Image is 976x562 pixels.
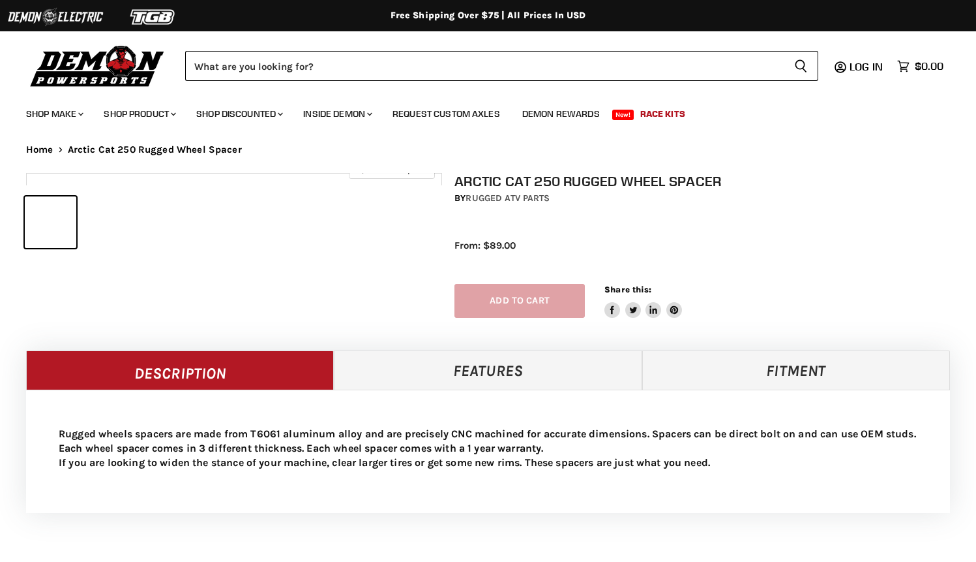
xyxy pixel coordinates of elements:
[7,5,104,29] img: Demon Electric Logo 2
[466,193,550,204] a: Rugged ATV Parts
[630,101,695,127] a: Race Kits
[104,5,202,29] img: TGB Logo 2
[25,196,76,248] button: Arctic Cat 250 Rugged Wheel Spacer thumbnail
[26,144,53,155] a: Home
[784,51,818,81] button: Search
[185,51,784,81] input: Search
[355,164,428,174] span: Click to expand
[59,427,917,470] p: Rugged wheels spacers are made from T6061 aluminum alloy and are precisely CNC machined for accur...
[186,101,291,127] a: Shop Discounted
[185,51,818,81] form: Product
[68,144,242,155] span: Arctic Cat 250 Rugged Wheel Spacer
[94,101,184,127] a: Shop Product
[512,101,610,127] a: Demon Rewards
[915,60,943,72] span: $0.00
[16,101,91,127] a: Shop Make
[293,101,380,127] a: Inside Demon
[334,351,642,390] a: Features
[844,61,891,72] a: Log in
[454,191,962,206] div: by
[604,285,651,294] span: Share this:
[612,110,634,120] span: New!
[454,240,516,251] span: From: $89.00
[454,173,962,189] h1: Arctic Cat 250 Rugged Wheel Spacer
[850,60,883,73] span: Log in
[604,284,682,319] aside: Share this:
[383,101,510,127] a: Request Custom Axles
[26,351,334,390] a: Description
[26,42,169,89] img: Demon Powersports
[16,95,940,127] ul: Main menu
[642,351,950,390] a: Fitment
[891,57,950,76] a: $0.00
